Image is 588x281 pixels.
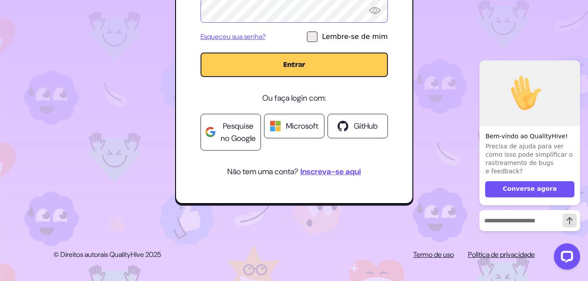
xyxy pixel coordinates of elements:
[270,121,281,131] img: Windows
[354,120,378,132] span: GitHub
[322,32,387,42] div: Lembre-se de mim
[300,165,361,179] a: Inscreva-se aqui
[221,120,256,144] span: Pesquise no Google
[53,249,161,260] p: © Direitos autorais QualityHive 2025
[227,165,298,179] font: Não tem uma conta?
[338,121,349,132] img: Github
[201,114,261,151] a: Pesquise no Google
[205,127,215,137] img: Pesquise no Google
[201,91,388,105] p: Ou faça login com:
[413,249,454,260] a: Termo de uso
[201,53,388,77] button: Entrar
[264,114,324,138] a: Microsoft
[286,120,318,132] span: Microsoft
[468,249,535,260] a: Política de privacidade
[327,114,388,138] a: GitHub
[369,7,380,14] img: Revelar senha
[201,32,266,42] a: Esqueceu sua senha?
[472,44,584,277] iframe: LiveChat chat widget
